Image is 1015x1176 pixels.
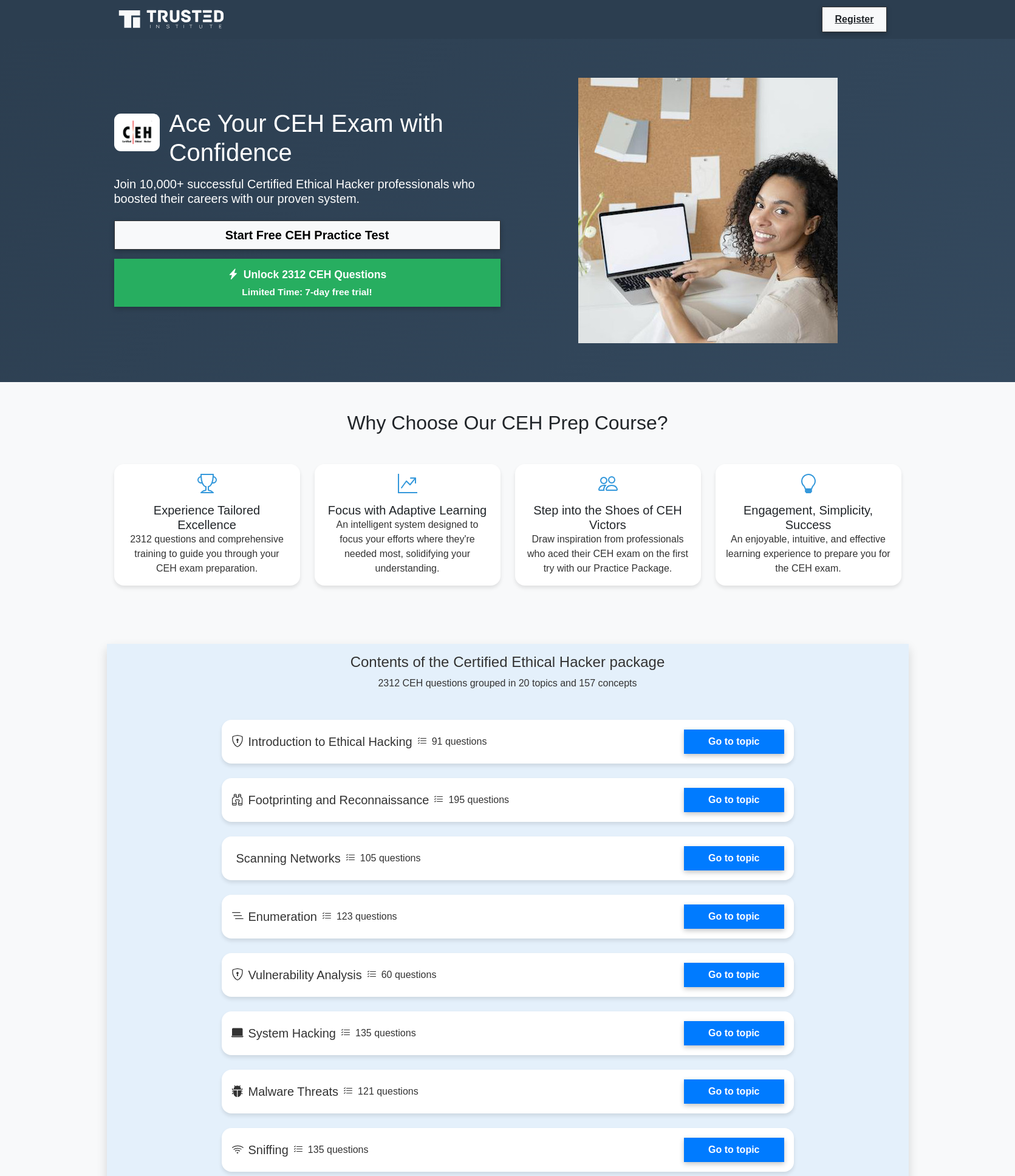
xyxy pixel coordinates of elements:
[222,654,794,671] h4: Contents of the Certified Ethical Hacker package
[725,532,892,576] p: An enjoyable, intuitive, and effective learning experience to prepare you for the CEH exam.
[114,259,501,307] a: Unlock 2312 CEH QuestionsLimited Time: 7-day free trial!
[222,654,794,691] div: 2312 CEH questions grouped in 20 topics and 157 concepts
[124,503,290,532] h5: Experience Tailored Excellence
[129,285,485,299] small: Limited Time: 7-day free trial!
[324,503,491,518] h5: Focus with Adaptive Learning
[114,411,901,434] h2: Why Choose Our CEH Prep Course?
[525,532,691,576] p: Draw inspiration from professionals who aced their CEH exam on the first try with our Practice Pa...
[684,730,784,754] a: Go to topic
[684,1138,784,1162] a: Go to topic
[114,177,501,206] p: Join 10,000+ successful Certified Ethical Hacker professionals who boosted their careers with our...
[114,109,501,167] h1: Ace Your CEH Exam with Confidence
[684,1021,784,1045] a: Go to topic
[324,518,491,576] p: An intelligent system designed to focus your efforts where they're needed most, solidifying your ...
[725,503,892,532] h5: Engagement, Simplicity, Success
[827,12,881,27] a: Register
[684,1079,784,1104] a: Go to topic
[525,503,691,532] h5: Step into the Shoes of CEH Victors
[684,963,784,987] a: Go to topic
[684,846,784,870] a: Go to topic
[684,904,784,929] a: Go to topic
[114,220,501,250] a: Start Free CEH Practice Test
[124,532,290,576] p: 2312 questions and comprehensive training to guide you through your CEH exam preparation.
[684,788,784,812] a: Go to topic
